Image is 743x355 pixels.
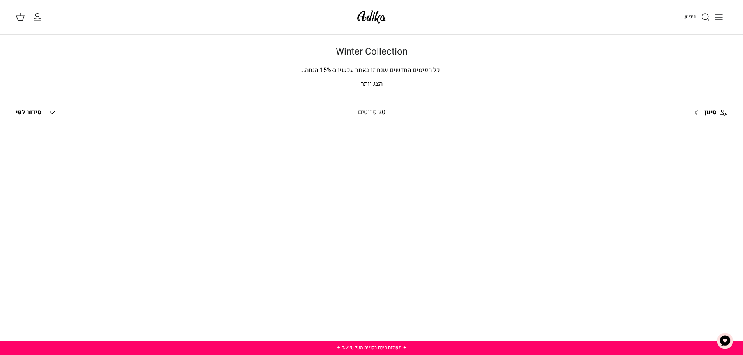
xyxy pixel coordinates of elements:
span: חיפוש [683,13,697,20]
span: % הנחה. [299,65,332,75]
span: 15 [320,65,327,75]
div: 20 פריטים [289,108,454,118]
a: חיפוש [683,12,710,22]
img: Adika IL [355,8,388,26]
span: סינון [704,108,716,118]
a: סינון [689,103,727,122]
span: כל הפיסים החדשים שנחתו באתר עכשיו ב- [332,65,440,75]
p: הצג יותר [99,79,645,89]
button: צ'אט [713,329,737,353]
button: Toggle menu [710,9,727,26]
a: ✦ משלוח חינם בקנייה מעל ₪220 ✦ [337,344,407,351]
button: סידור לפי [16,104,57,121]
h1: Winter Collection [99,46,645,58]
a: החשבון שלי [33,12,45,22]
span: סידור לפי [16,108,41,117]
